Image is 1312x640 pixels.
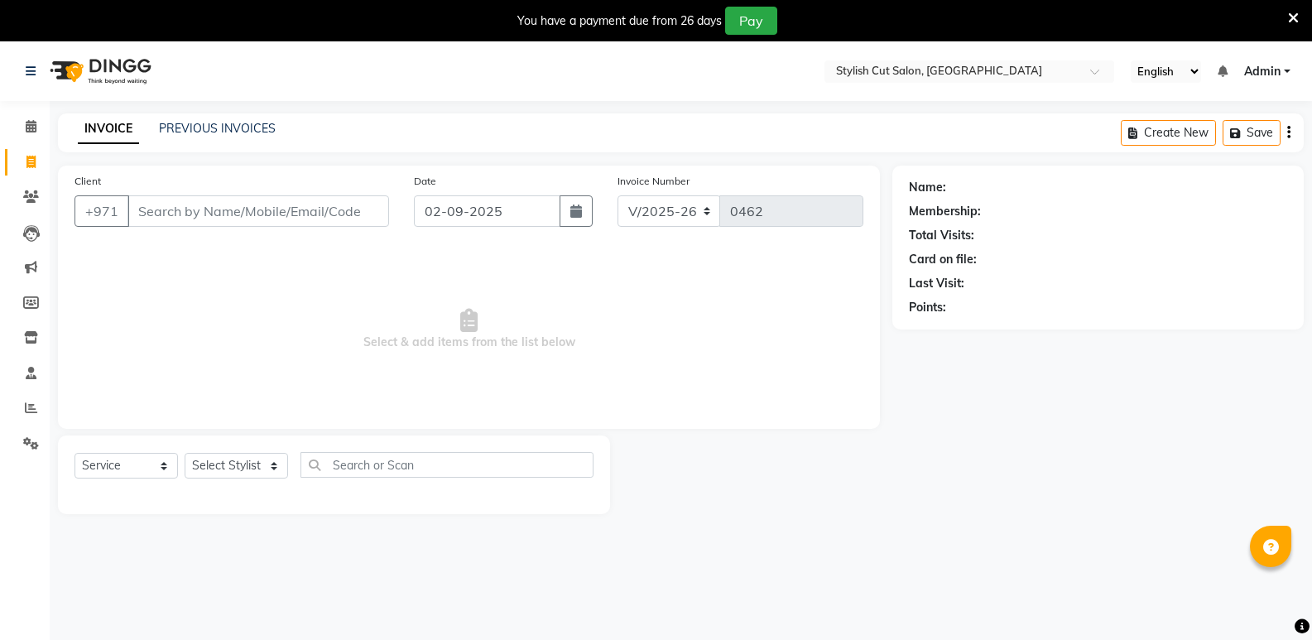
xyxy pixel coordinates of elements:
[909,275,964,292] div: Last Visit:
[300,452,594,478] input: Search or Scan
[74,174,101,189] label: Client
[74,195,129,227] button: +971
[909,251,977,268] div: Card on file:
[159,121,276,136] a: PREVIOUS INVOICES
[725,7,777,35] button: Pay
[1244,63,1281,80] span: Admin
[1223,120,1281,146] button: Save
[618,174,690,189] label: Invoice Number
[909,179,946,196] div: Name:
[127,195,389,227] input: Search by Name/Mobile/Email/Code
[42,48,156,94] img: logo
[909,227,974,244] div: Total Visits:
[74,247,863,412] span: Select & add items from the list below
[1242,574,1295,623] iframe: chat widget
[909,203,981,220] div: Membership:
[1121,120,1216,146] button: Create New
[909,299,946,316] div: Points:
[517,12,722,30] div: You have a payment due from 26 days
[78,114,139,144] a: INVOICE
[414,174,436,189] label: Date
